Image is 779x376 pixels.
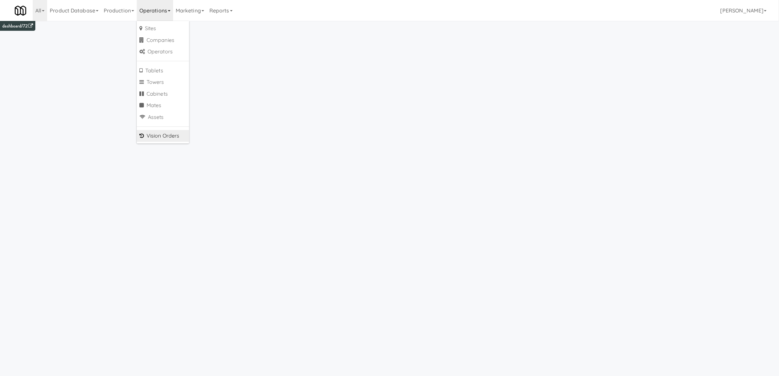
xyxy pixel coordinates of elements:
[137,34,189,46] a: Companies
[137,65,189,77] a: Tablets
[137,130,189,142] a: Vision Orders
[137,46,189,58] a: Operators
[137,100,189,111] a: Mates
[137,23,189,34] a: Sites
[137,111,189,123] a: Assets
[15,5,26,16] img: Micromart
[137,76,189,88] a: Towers
[2,23,33,29] a: dashboard/72
[137,88,189,100] a: Cabinets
